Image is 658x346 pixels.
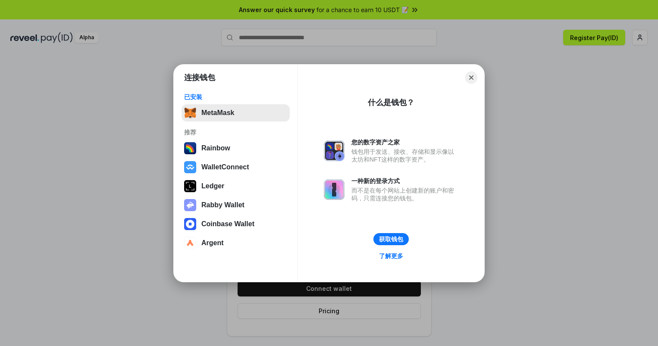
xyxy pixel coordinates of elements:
button: Coinbase Wallet [182,215,290,233]
div: Coinbase Wallet [201,220,254,228]
img: svg+xml,%3Csvg%20width%3D%22120%22%20height%3D%22120%22%20viewBox%3D%220%200%20120%20120%22%20fil... [184,142,196,154]
img: svg+xml,%3Csvg%20xmlns%3D%22http%3A%2F%2Fwww.w3.org%2F2000%2Fsvg%22%20width%3D%2228%22%20height%3... [184,180,196,192]
img: svg+xml,%3Csvg%20width%3D%2228%22%20height%3D%2228%22%20viewBox%3D%220%200%2028%2028%22%20fill%3D... [184,237,196,249]
img: svg+xml,%3Csvg%20xmlns%3D%22http%3A%2F%2Fwww.w3.org%2F2000%2Fsvg%22%20fill%3D%22none%22%20viewBox... [184,199,196,211]
div: Rabby Wallet [201,201,244,209]
button: Rabby Wallet [182,196,290,214]
div: 了解更多 [379,252,403,260]
div: WalletConnect [201,163,249,171]
button: Rainbow [182,140,290,157]
div: Argent [201,239,224,247]
div: 钱包用于发送、接收、存储和显示像以太坊和NFT这样的数字资产。 [351,148,458,163]
h1: 连接钱包 [184,72,215,83]
img: svg+xml,%3Csvg%20fill%3D%22none%22%20height%3D%2233%22%20viewBox%3D%220%200%2035%2033%22%20width%... [184,107,196,119]
button: WalletConnect [182,159,290,176]
button: 获取钱包 [373,233,409,245]
div: 已安装 [184,93,287,101]
div: 推荐 [184,128,287,136]
img: svg+xml,%3Csvg%20xmlns%3D%22http%3A%2F%2Fwww.w3.org%2F2000%2Fsvg%22%20fill%3D%22none%22%20viewBox... [324,140,345,161]
div: 您的数字资产之家 [351,138,458,146]
div: 一种新的登录方式 [351,177,458,185]
div: Ledger [201,182,224,190]
img: svg+xml,%3Csvg%20xmlns%3D%22http%3A%2F%2Fwww.w3.org%2F2000%2Fsvg%22%20fill%3D%22none%22%20viewBox... [324,179,345,200]
button: Close [465,72,477,84]
a: 了解更多 [374,250,408,262]
img: svg+xml,%3Csvg%20width%3D%2228%22%20height%3D%2228%22%20viewBox%3D%220%200%2028%2028%22%20fill%3D... [184,218,196,230]
button: Ledger [182,178,290,195]
div: 获取钱包 [379,235,403,243]
button: Argent [182,234,290,252]
button: MetaMask [182,104,290,122]
div: 而不是在每个网站上创建新的账户和密码，只需连接您的钱包。 [351,187,458,202]
div: 什么是钱包？ [368,97,414,108]
div: Rainbow [201,144,230,152]
img: svg+xml,%3Csvg%20width%3D%2228%22%20height%3D%2228%22%20viewBox%3D%220%200%2028%2028%22%20fill%3D... [184,161,196,173]
div: MetaMask [201,109,234,117]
